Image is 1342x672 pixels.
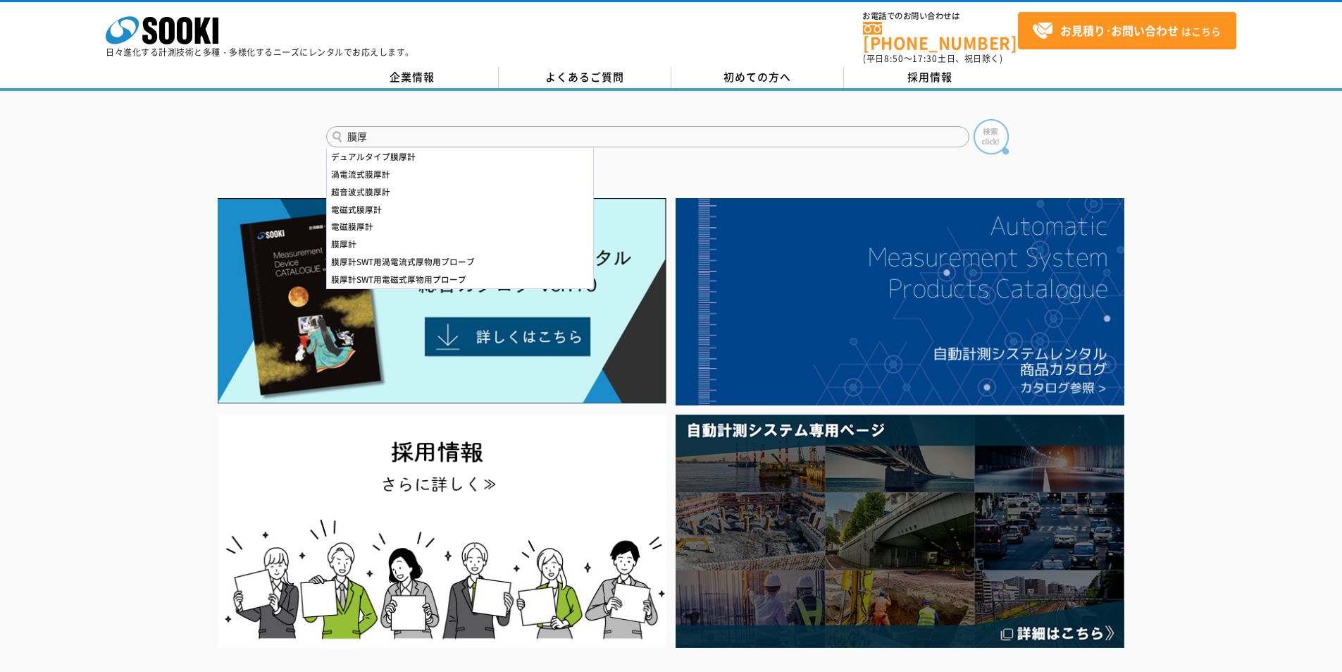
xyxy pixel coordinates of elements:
div: 電磁膜厚計 [327,218,593,236]
span: 初めての方へ [723,69,791,85]
div: 電磁式膜厚計 [327,201,593,219]
div: 渦電流式膜厚計 [327,166,593,183]
a: [PHONE_NUMBER] [863,22,1018,51]
span: 17:30 [912,52,938,65]
img: 自動計測システムカタログ [676,198,1124,405]
a: よくあるご質問 [499,67,671,88]
strong: お見積り･お問い合わせ [1060,22,1179,39]
div: 超音波式膜厚計 [327,183,593,201]
a: 初めての方へ [671,67,844,88]
img: SOOKI recruit [218,415,666,648]
img: Catalog Ver10 [218,198,666,404]
p: 日々進化する計測技術と多種・多様化するニーズにレンタルでお応えします。 [106,48,414,56]
input: 商品名、型式、NETIS番号を入力してください [326,126,969,147]
a: 採用情報 [844,67,1017,88]
div: 膜厚計 [327,236,593,253]
div: 膜厚計SWT用渦電流式厚物用プローブ [327,253,593,271]
img: 自動計測システム専用ページ [676,415,1124,648]
span: 8:50 [884,52,904,65]
span: (平日 ～ 土日、祝日除く) [863,52,1002,65]
div: デュアルタイプ膜厚計 [327,148,593,166]
a: お見積り･お問い合わせはこちら [1018,12,1236,49]
div: 膜厚計SWT用電磁式厚物用プローブ [327,271,593,288]
img: btn_search.png [974,119,1009,154]
a: 企業情報 [326,67,499,88]
span: お電話でのお問い合わせは [863,12,1018,20]
span: はこちら [1032,20,1221,42]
